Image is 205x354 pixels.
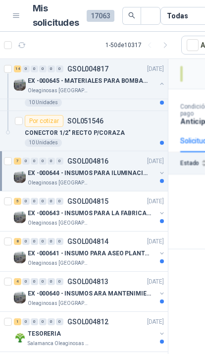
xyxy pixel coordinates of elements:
p: Oleaginosas [GEOGRAPHIC_DATA][PERSON_NAME] [28,299,90,307]
a: 4 0 0 0 0 0 GSOL004813[DATE] Company LogoEX -000640 - INSUMOS ARA MANTENIMIENTO MECANICOOleaginos... [14,276,166,307]
div: 10 Unidades [25,139,62,147]
span: 17063 [87,10,114,22]
p: Oleaginosas [GEOGRAPHIC_DATA][PERSON_NAME] [28,219,90,227]
div: 4 [14,278,21,285]
div: 7 [14,158,21,165]
p: [DATE] [147,157,164,166]
a: 7 0 0 0 0 0 GSOL004816[DATE] Company LogoEX -000644 - INSUMOS PARA ILUMINACIONN ZONA DE CLAOleagi... [14,155,166,187]
p: Oleaginosas [GEOGRAPHIC_DATA][PERSON_NAME] [28,259,90,267]
p: EX -000645 - MATERIALES PARA BOMBAS STANDBY PLANTA [28,76,151,86]
div: 1 - 50 de 10317 [105,37,173,53]
div: 0 [56,318,63,325]
p: GSOL004816 [67,158,108,165]
p: [DATE] [147,237,164,246]
div: Por cotizar [25,115,63,127]
img: Company Logo [14,79,26,91]
p: EX -000643 - INSUMOS PARA LA FABRICACION DE PLATAF [28,209,151,218]
div: 0 [31,278,38,285]
p: [DATE] [147,197,164,206]
p: [DATE] [147,277,164,287]
div: 0 [56,198,63,205]
p: EX -000644 - INSUMOS PARA ILUMINACIONN ZONA DE CLA [28,169,151,178]
div: 0 [22,198,30,205]
div: 0 [22,65,30,72]
div: 0 [39,278,47,285]
div: Todas [167,10,188,21]
div: 0 [22,158,30,165]
p: EX -000641 - INSUMO PARA ASEO PLANTA EXTRACTORA [28,249,151,258]
img: Company Logo [14,332,26,344]
div: 0 [48,278,55,285]
span: search [128,12,135,19]
p: SOL051546 [67,118,103,124]
div: 0 [39,318,47,325]
div: 0 [56,238,63,245]
div: 0 [56,158,63,165]
div: 0 [39,158,47,165]
div: 0 [22,318,30,325]
a: 1 0 0 0 0 0 GSOL004812[DATE] Company LogoTESORERIASalamanca Oleaginosas SAS [14,316,166,348]
p: EX -000640 - INSUMOS ARA MANTENIMIENTO MECANICO [28,289,151,298]
div: 10 Unidades [25,99,62,107]
img: Company Logo [14,251,26,263]
p: GSOL004815 [67,198,108,205]
div: 0 [31,65,38,72]
div: 0 [48,238,55,245]
p: Oleaginosas [GEOGRAPHIC_DATA][PERSON_NAME] [28,179,90,187]
div: 0 [39,65,47,72]
img: Company Logo [14,211,26,223]
div: 5 [14,198,21,205]
p: [DATE] [147,64,164,74]
p: Oleaginosas [GEOGRAPHIC_DATA][PERSON_NAME] [28,87,90,95]
div: 0 [48,65,55,72]
div: 0 [48,198,55,205]
p: CONECTOR 1/2" RECTO P/CORAZA [25,128,125,138]
div: 0 [56,65,63,72]
a: 8 0 0 0 0 0 GSOL004814[DATE] Company LogoEX -000641 - INSUMO PARA ASEO PLANTA EXTRACTORAOleaginos... [14,236,166,267]
div: 14 [14,65,21,72]
div: 1 [14,318,21,325]
p: [DATE] [147,317,164,327]
div: 0 [22,278,30,285]
div: 0 [31,158,38,165]
a: 5 0 0 0 0 0 GSOL004815[DATE] Company LogoEX -000643 - INSUMOS PARA LA FABRICACION DE PLATAFOleagi... [14,195,166,227]
div: 0 [31,318,38,325]
div: 0 [22,238,30,245]
div: 0 [31,198,38,205]
h1: Mis solicitudes [33,1,79,30]
p: GSOL004817 [67,65,108,72]
div: 0 [48,158,55,165]
div: 8 [14,238,21,245]
p: GSOL004813 [67,278,108,285]
img: Company Logo [14,171,26,183]
div: 0 [48,318,55,325]
p: GSOL004814 [67,238,108,245]
a: 14 0 0 0 0 0 GSOL004817[DATE] Company LogoEX -000645 - MATERIALES PARA BOMBAS STANDBY PLANTAOleag... [14,63,166,95]
div: 0 [56,278,63,285]
div: 0 [39,198,47,205]
p: Salamanca Oleaginosas SAS [28,340,90,348]
div: 0 [31,238,38,245]
p: GSOL004812 [67,318,108,325]
p: TESORERIA [28,329,61,339]
img: Company Logo [14,292,26,303]
div: 0 [39,238,47,245]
